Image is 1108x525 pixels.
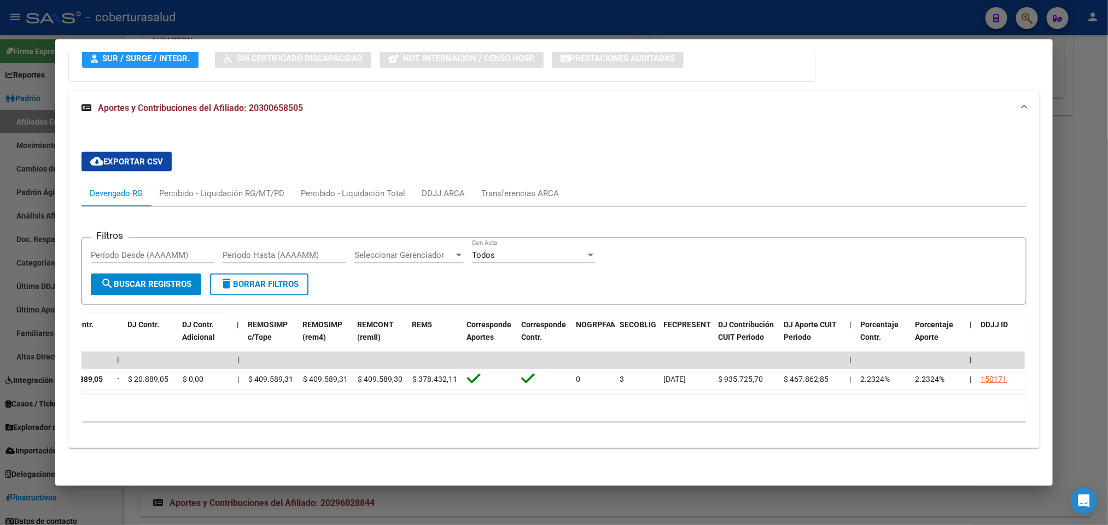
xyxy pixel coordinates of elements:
datatable-header-cell: REMCONT (rem8) [353,314,407,362]
div: Percibido - Liquidación RG/MT/PD [159,187,284,199]
div: DDJJ ARCA [422,187,465,199]
mat-icon: delete [220,278,233,291]
span: Todos [472,250,495,260]
span: | [970,321,972,329]
datatable-header-cell: DJ Contr. Adicional [178,314,232,362]
datatable-header-cell: | [845,314,856,362]
button: Exportar CSV [81,152,172,172]
datatable-header-cell: FECPRESENT [659,314,714,362]
span: REM5 [412,321,432,329]
span: | [970,356,972,364]
datatable-header-cell: Corresponde Aportes [462,314,517,362]
span: NOGRPFAM [576,321,617,329]
span: Sin Certificado Discapacidad [236,54,363,63]
span: $ 20.889,05 [127,375,168,384]
span: 3 [620,375,624,384]
mat-expansion-panel-header: Aportes y Contribuciones del Afiliado: 20300658505 [68,91,1039,126]
span: $ 409.589,31 [248,375,293,384]
span: Prestaciones Auditadas [570,54,675,63]
span: $ 378.432,11 [412,375,457,384]
span: Borrar Filtros [220,280,299,290]
span: | [237,356,239,364]
span: $ 467.862,85 [784,375,829,384]
datatable-header-cell: | [232,314,243,362]
span: Corresponde Aportes [466,321,511,342]
span: Exportar CSV [90,157,163,167]
button: Not. Internacion / Censo Hosp. [380,48,544,68]
span: DJ Contr. [127,321,159,329]
span: | [849,356,852,364]
span: | [116,356,119,364]
div: 150171 [981,374,1007,386]
span: DJ Contr. Adicional [182,321,215,342]
datatable-header-cell: REM5 [407,314,462,362]
span: = [116,375,121,384]
span: FECPRESENT [663,321,711,329]
datatable-header-cell: DJ Contribución CUIT Periodo [714,314,779,362]
span: SUR / SURGE / INTEGR. [102,54,190,63]
mat-icon: search [101,278,114,291]
datatable-header-cell: DJ Contr. [123,314,178,362]
datatable-header-cell: DJ Contr. Total [57,314,112,362]
span: Corresponde Contr. [521,321,566,342]
span: Aportes y Contribuciones del Afiliado: 20300658505 [98,103,303,113]
button: SUR / SURGE / INTEGR. [82,48,199,68]
span: | [849,375,851,384]
span: REMCONT (rem8) [357,321,394,342]
span: Porcentaje Contr. [860,321,899,342]
span: Buscar Registros [101,280,191,290]
span: SECOBLIG [620,321,656,329]
span: | [970,375,971,384]
span: $ 409.589,30 [357,375,402,384]
span: $ 935.725,70 [718,375,763,384]
span: DJ Contribución CUIT Periodo [718,321,774,342]
datatable-header-cell: DJ Aporte CUIT Periodo [779,314,845,362]
span: REMOSIMP c/Tope [248,321,288,342]
button: Sin Certificado Discapacidad [215,48,371,68]
span: | [849,321,852,329]
span: Not. Internacion / Censo Hosp. [403,54,535,63]
button: Borrar Filtros [210,274,308,296]
div: Open Intercom Messenger [1071,488,1097,514]
span: Porcentaje Aporte [915,321,953,342]
div: Devengado RG [90,187,143,199]
span: $ 20.889,05 [62,375,102,384]
span: Seleccionar Gerenciador [354,250,454,260]
button: Prestaciones Auditadas [552,48,684,68]
span: 2.2324% [860,375,890,384]
span: $ 0,00 [182,375,203,384]
span: 2.2324% [915,375,944,384]
span: DDJJ ID [981,321,1008,329]
datatable-header-cell: SECOBLIG [615,314,659,362]
div: Transferencias ARCA [481,187,559,199]
div: Aportes y Contribuciones del Afiliado: 20300658505 [68,126,1039,448]
span: | [237,375,238,384]
datatable-header-cell: Corresponde Contr. [517,314,572,362]
h3: Filtros [91,229,129,241]
datatable-header-cell: Porcentaje Contr. [856,314,911,362]
span: REMOSIMP (rem4) [302,321,342,342]
span: | [237,321,239,329]
mat-icon: cloud_download [90,155,103,168]
datatable-header-cell: DDJJ ID [976,314,1025,362]
datatable-header-cell: Porcentaje Aporte [911,314,965,362]
button: Buscar Registros [91,274,201,296]
span: 0 [576,375,580,384]
datatable-header-cell: REMOSIMP (rem4) [298,314,353,362]
span: DJ Aporte CUIT Periodo [784,321,837,342]
div: Percibido - Liquidación Total [301,187,405,199]
datatable-header-cell: | [965,314,976,362]
datatable-header-cell: NOGRPFAM [572,314,615,362]
span: [DATE] [663,375,686,384]
span: $ 409.589,31 [302,375,347,384]
datatable-header-cell: REMOSIMP c/Tope [243,314,298,362]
